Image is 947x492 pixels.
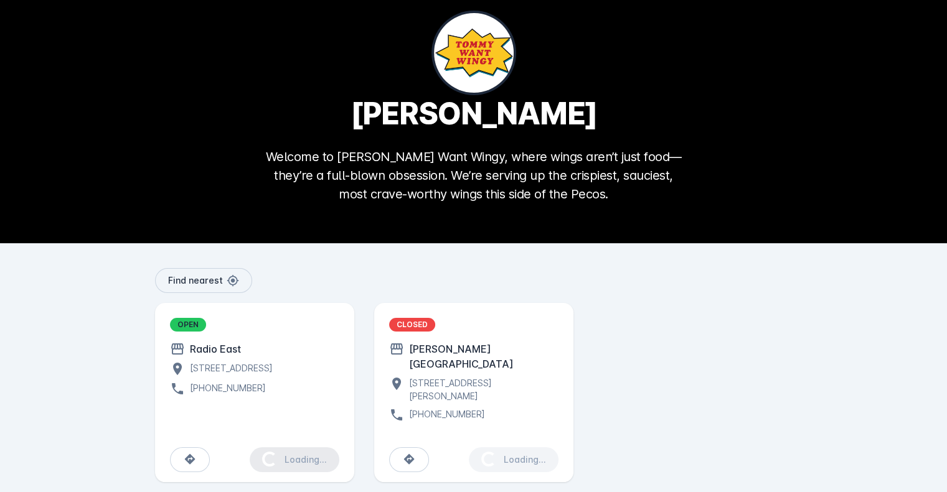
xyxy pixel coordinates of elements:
div: [STREET_ADDRESS][PERSON_NAME] [404,376,558,402]
div: Radio East [185,341,241,356]
div: [PERSON_NAME][GEOGRAPHIC_DATA] [404,341,558,371]
div: [STREET_ADDRESS] [185,361,273,376]
span: Find nearest [168,276,223,285]
div: [PHONE_NUMBER] [404,407,485,422]
div: [PHONE_NUMBER] [185,381,266,396]
div: OPEN [170,318,206,332]
div: CLOSED [389,318,435,332]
